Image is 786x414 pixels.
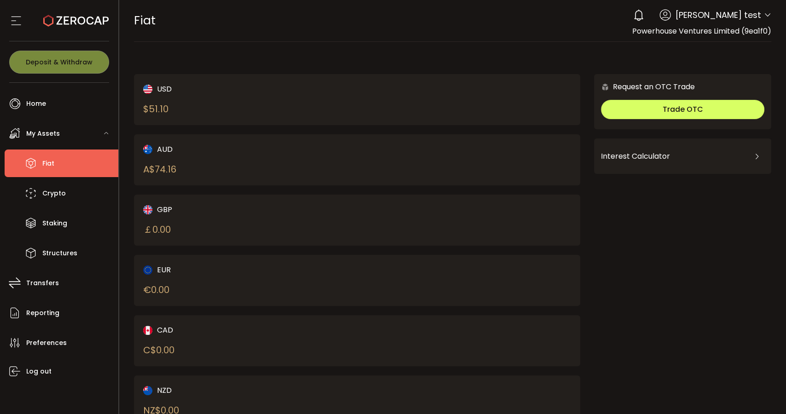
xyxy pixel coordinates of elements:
[143,385,336,396] div: NZD
[26,336,67,350] span: Preferences
[143,283,169,297] div: € 0.00
[42,217,67,230] span: Staking
[42,157,54,170] span: Fiat
[594,81,695,92] div: Request an OTC Trade
[143,144,336,155] div: AUD
[134,12,156,29] span: Fiat
[143,102,169,116] div: $ 51.10
[662,104,703,115] span: Trade OTC
[143,264,336,276] div: EUR
[143,324,336,336] div: CAD
[143,204,336,215] div: GBP
[42,187,66,200] span: Crypto
[143,386,152,395] img: nzd_portfolio.svg
[143,83,336,95] div: USD
[143,265,152,275] img: eur_portfolio.svg
[42,247,77,260] span: Structures
[632,26,771,36] span: Powerhouse Ventures Limited (9ea1f0)
[143,326,152,335] img: cad_portfolio.svg
[143,205,152,214] img: gbp_portfolio.svg
[26,276,59,290] span: Transfers
[601,145,764,167] div: Interest Calculator
[601,83,609,91] img: 6nGpN7MZ9FLuBP83NiajKbTRY4UzlzQtBKtCrLLspmCkSvCZHBKvY3NxgQaT5JnOQREvtQ257bXeeSTueZfAPizblJ+Fe8JwA...
[26,127,60,140] span: My Assets
[26,306,59,320] span: Reporting
[143,85,152,94] img: usd_portfolio.svg
[740,370,786,414] iframe: Chat Widget
[9,51,109,74] button: Deposit & Withdraw
[26,59,93,65] span: Deposit & Withdraw
[601,100,764,119] button: Trade OTC
[143,162,176,176] div: A$ 74.16
[26,365,52,378] span: Log out
[675,9,761,21] span: [PERSON_NAME] test
[143,223,171,236] div: ￡ 0.00
[26,97,46,110] span: Home
[143,343,175,357] div: C$ 0.00
[143,145,152,154] img: aud_portfolio.svg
